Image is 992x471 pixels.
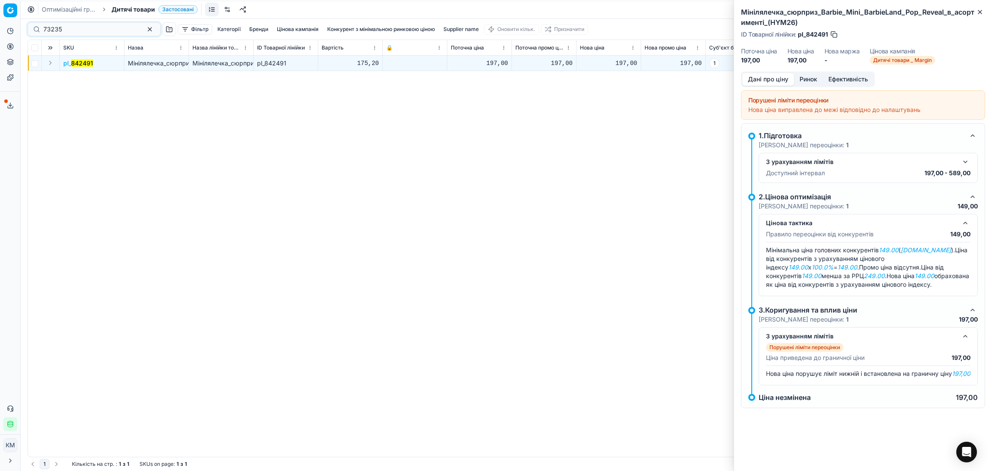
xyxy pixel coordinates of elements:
em: 100.0% [812,263,834,271]
span: Поточна промо ціна [515,44,564,51]
button: Ринок [794,73,823,86]
strong: з [180,461,183,468]
p: Порушені ліміти переоцінки [769,344,840,351]
p: Правило переоцінки від конкурентів [766,230,874,239]
strong: з [123,461,125,468]
span: 1 [709,58,719,68]
input: Пошук по SKU або назві [43,25,138,34]
div: З урахуванням лімітів [766,332,957,341]
p: 197,00 [952,353,970,362]
button: Expand [45,58,56,68]
span: Назва [128,44,143,51]
em: [DOMAIN_NAME] [901,246,951,254]
p: [PERSON_NAME] переоцінки: [759,141,849,149]
button: Go to next page [51,459,62,469]
span: Нова ціна [580,44,604,51]
nav: pagination [28,459,62,469]
strong: 1 [177,461,179,468]
span: SKUs on page : [139,461,175,468]
em: 149.00 [788,263,808,271]
p: [PERSON_NAME] переоцінки: [759,315,849,324]
h2: Мінілялечка_сюрприз_Barbie_Mini_BarbieLand_Pop_Reveal_в_асортименті_(HYM26) [741,7,985,28]
div: 197,00 [580,59,637,68]
p: Ціна незмінена [759,394,811,401]
button: Оновити кільк. [484,24,539,34]
div: Open Intercom Messenger [956,442,977,462]
button: Expand all [45,43,56,53]
a: Оптимізаційні групи [42,5,97,14]
dt: Цінова кампанія [870,48,935,54]
p: 197,00 [956,394,978,401]
div: 197,00 [451,59,508,68]
span: КM [4,439,17,452]
p: 197,00 [959,315,978,324]
dt: Нова ціна [787,48,814,54]
div: Мінілялечка_сюрприз_Barbie_Mini_BarbieLand_Pop_Reveal_в_асортименті_(HYM26) [192,59,250,68]
div: pl_842491 [257,59,314,68]
em: 249.00 [864,272,885,279]
mark: 842491 [71,59,93,67]
dt: Поточна ціна [741,48,777,54]
button: Призначити [541,24,588,34]
strong: 1 [127,461,129,468]
span: Суб'єкт бізнесу [709,44,750,51]
div: 2.Цінова оптимізація [759,192,964,202]
span: Промо ціна відсутня. [859,263,921,271]
dd: - [825,56,860,65]
button: pl_842491 [63,59,93,68]
div: : [72,461,129,468]
button: КM [3,438,17,452]
span: Нова промо ціна [645,44,686,51]
strong: 1 [846,141,849,149]
span: Нова ціна порушує ліміт нижній і встановлена на граничну ціну [766,370,970,377]
span: SKU [63,44,74,51]
span: Мінілялечка_сюрприз_Barbie_Mini_BarbieLand_Pop_Reveal_в_асортименті_(HYM26) [128,59,372,67]
div: 175,20 [322,59,379,68]
button: Дані про ціну [742,73,794,86]
div: Порушені ліміти переоцінки [748,96,978,105]
p: Ціна приведена до граничної ціни [766,353,865,362]
button: Категорії [214,24,244,34]
dt: Нова маржа [825,48,860,54]
button: Цінова кампанія [273,24,322,34]
p: Доступний інтервал [766,169,825,177]
button: Go to previous page [28,459,38,469]
div: Нова ціна виправлена до межі відповідно до налаштувань [748,105,978,114]
p: 197,00 - 589,00 [924,169,970,177]
div: Цінова тактика [766,219,957,227]
em: 149.00 [837,263,857,271]
span: Назва лінійки товарів [192,44,241,51]
button: Бренди [246,24,272,34]
span: Дитячі товари [112,5,155,14]
span: Дитячі товариЗастосовані [112,5,198,14]
button: Фільтр [178,24,212,34]
div: 197,00 [515,59,573,68]
p: [PERSON_NAME] переоцінки: [759,202,849,211]
span: 🔒 [386,44,393,51]
span: Ціна від конкурентів з урахуванням цінового індексу x = . [766,246,967,271]
button: Supplier name [440,24,482,34]
em: 149.00 [879,246,899,254]
dd: 197,00 [787,56,814,65]
div: 197,00 [645,59,702,68]
div: З урахуванням лімітів [766,158,957,166]
span: ID Товарної лінійки : [741,31,796,37]
dd: 197,00 [741,56,777,65]
span: Поточна ціна [451,44,484,51]
p: 149,00 [958,202,978,211]
span: Вартість [322,44,344,51]
strong: 1 [846,316,849,323]
strong: 1 [119,461,121,468]
nav: breadcrumb [42,5,198,14]
span: Мінімальна ціна головних конкурентів ( ). [766,246,955,254]
div: 3.Коригування та вплив ціни [759,305,964,315]
em: 149.00 [802,272,821,279]
button: 1 [40,459,50,469]
span: pl_ [63,59,93,68]
button: Ефективність [823,73,874,86]
p: 149,00 [950,230,970,239]
span: Дитячі товари _ Margin [870,56,935,65]
em: 197,00 [952,370,970,377]
strong: 1 [185,461,187,468]
strong: 1 [846,202,849,210]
